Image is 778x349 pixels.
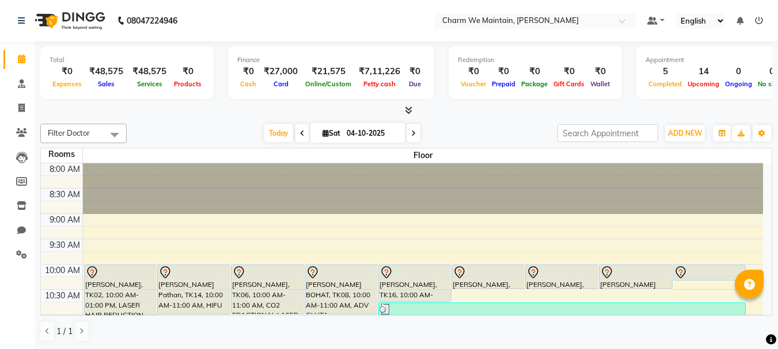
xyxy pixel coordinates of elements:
div: ₹0 [50,65,85,78]
span: Upcoming [685,80,722,88]
div: Finance [237,55,425,65]
span: ADD NEW [668,129,702,137]
div: 8:30 AM [47,189,82,201]
div: Total [50,55,204,65]
div: 8:00 AM [47,163,82,175]
div: ₹7,11,226 [354,65,405,78]
div: Rooms [41,148,82,160]
span: Card [271,80,291,88]
button: ADD NEW [665,125,705,141]
input: Search Appointment [557,124,658,142]
div: ₹0 [587,65,613,78]
span: Completed [646,80,685,88]
span: Due [406,80,424,88]
span: Cash [237,80,259,88]
div: 9:00 AM [47,214,82,226]
div: 10:30 AM [43,290,82,302]
span: Expenses [50,80,85,88]
div: ₹0 [405,65,425,78]
div: ₹0 [171,65,204,78]
div: [PERSON_NAME] Pathan, TK14, 10:00 AM-11:00 AM, HIFU [158,265,230,314]
div: 14 [685,65,722,78]
div: ₹21,575 [302,65,354,78]
div: 5 [646,65,685,78]
span: 1 / 1 [56,325,73,338]
div: [PERSON_NAME] B Kapade, TK03, 10:00 AM-10:20 AM, PEEL TRT [673,265,746,280]
span: Services [134,80,165,88]
div: [PERSON_NAME], TK06, 10:00 AM-11:00 AM, CO2 FRACTIONAL LASER [231,265,304,314]
div: [PERSON_NAME], TK16, 10:00 AM-10:45 AM, FACE PRP +MICRONEEDLING [379,265,451,301]
div: ₹48,575 [128,65,171,78]
div: ₹48,575 [85,65,128,78]
span: Gift Cards [551,80,587,88]
img: logo [29,5,108,37]
span: Petty cash [360,80,399,88]
span: Products [171,80,204,88]
span: Today [264,124,293,142]
span: Prepaid [489,80,518,88]
div: [PERSON_NAME] BOHAT, TK08, 10:00 AM-11:00 AM, ADV GLUTA [305,265,378,314]
div: [PERSON_NAME] [PERSON_NAME], TK15, 10:00 AM-10:30 AM, FACE LASER TRTEATMENT [599,265,672,289]
div: 0 [722,65,755,78]
span: Wallet [587,80,613,88]
span: Voucher [458,80,489,88]
div: ₹0 [489,65,518,78]
div: Redemption [458,55,613,65]
div: 10:00 AM [43,264,82,277]
b: 08047224946 [127,5,177,37]
div: [PERSON_NAME], TK04, 10:00 AM-10:30 AM, FACE TREATMENT [526,265,598,289]
iframe: chat widget [730,303,766,338]
div: [PERSON_NAME], TK07, 10:00 AM-10:30 AM, BASIC GLUTA [452,265,525,289]
span: Sales [95,80,117,88]
div: 11:00 AM [43,315,82,327]
div: 9:30 AM [47,239,82,251]
span: Online/Custom [302,80,354,88]
span: Filter Doctor [48,128,90,137]
div: ₹27,000 [259,65,302,78]
span: Package [518,80,551,88]
div: ₹0 [458,65,489,78]
input: 2025-10-04 [343,125,401,142]
div: ₹0 [237,65,259,78]
span: Ongoing [722,80,755,88]
div: ₹0 [518,65,551,78]
div: ₹0 [551,65,587,78]
span: Floor [83,148,764,163]
span: Sat [320,129,343,137]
